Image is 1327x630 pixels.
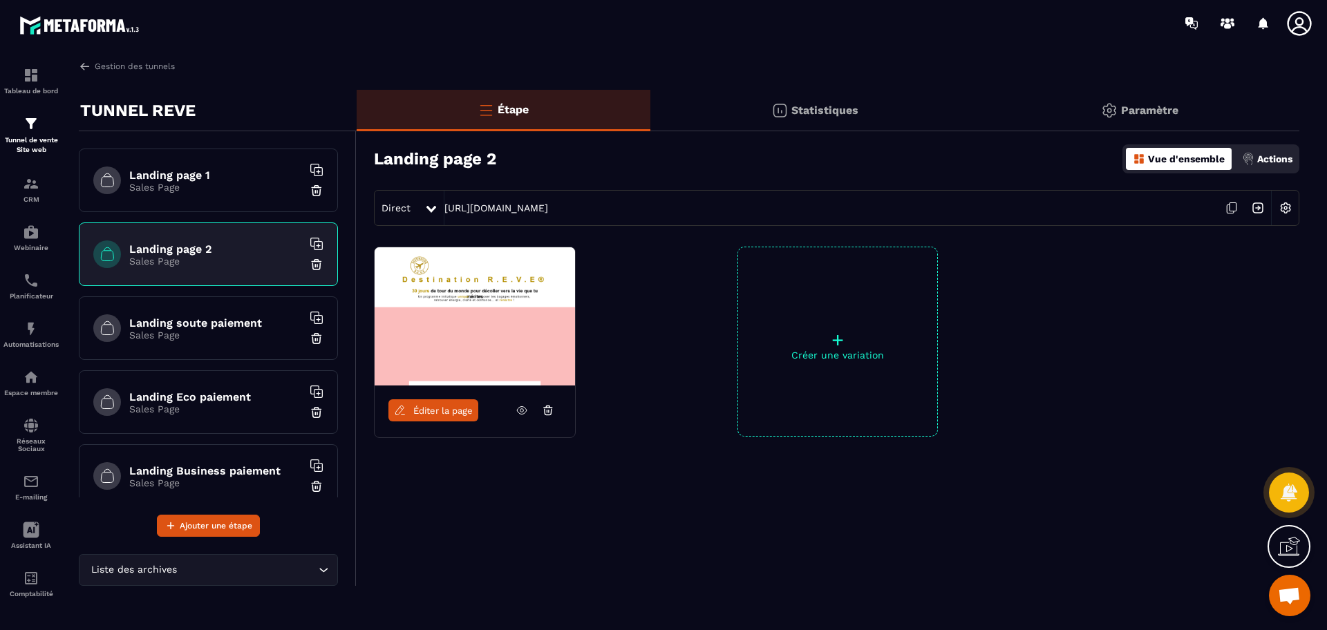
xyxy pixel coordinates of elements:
[23,175,39,192] img: formation
[129,169,302,182] h6: Landing page 1
[382,202,411,213] span: Direct
[413,405,473,416] span: Éditer la page
[3,341,59,348] p: Automatisations
[23,417,39,434] img: social-network
[3,310,59,359] a: automationsautomationsAutomatisations
[478,102,494,118] img: bars-o.4a397970.svg
[80,97,196,124] p: TUNNEL REVE
[79,554,338,586] div: Search for option
[3,493,59,501] p: E-mailing
[1148,153,1225,164] p: Vue d'ensemble
[1245,195,1271,221] img: arrow-next.bcc2205e.svg
[23,67,39,84] img: formation
[129,403,302,414] p: Sales Page
[129,464,302,477] h6: Landing Business paiement
[3,590,59,598] p: Comptabilité
[129,330,302,341] p: Sales Page
[498,103,529,116] p: Étape
[180,519,252,533] span: Ajouter une étape
[23,369,39,385] img: automations
[23,224,39,240] img: automations
[3,359,59,407] a: automationsautomationsEspace membre
[791,104,858,117] p: Statistiques
[1269,575,1310,616] div: Ouvrir le chat
[374,149,496,169] h3: Landing page 2
[3,407,59,463] a: social-networksocial-networkRéseaux Sociaux
[3,511,59,560] a: Assistant IA
[310,332,323,345] img: trash
[3,213,59,262] a: automationsautomationsWebinaire
[3,542,59,549] p: Assistant IA
[3,463,59,511] a: emailemailE-mailing
[3,262,59,310] a: schedulerschedulerPlanificateur
[738,330,937,350] p: +
[3,389,59,397] p: Espace membre
[129,242,302,256] h6: Landing page 2
[3,437,59,452] p: Réseaux Sociaux
[129,316,302,330] h6: Landing soute paiement
[23,473,39,490] img: email
[1272,195,1299,221] img: setting-w.858f3a88.svg
[79,60,175,73] a: Gestion des tunnels
[129,182,302,193] p: Sales Page
[738,350,937,361] p: Créer une variation
[388,399,478,421] a: Éditer la page
[3,195,59,203] p: CRM
[129,256,302,267] p: Sales Page
[129,390,302,403] h6: Landing Eco paiement
[19,12,144,38] img: logo
[1133,153,1145,165] img: dashboard-orange.40269519.svg
[79,60,91,73] img: arrow
[310,184,323,198] img: trash
[88,562,180,577] span: Liste des archives
[375,247,575,385] img: image
[3,560,59,608] a: accountantaccountantComptabilité
[23,272,39,289] img: scheduler
[444,202,548,213] a: [URL][DOMAIN_NAME]
[23,570,39,586] img: accountant
[3,165,59,213] a: formationformationCRM
[1121,104,1178,117] p: Paramètre
[23,321,39,337] img: automations
[771,102,788,119] img: stats.20deebd0.svg
[3,105,59,165] a: formationformationTunnel de vente Site web
[129,477,302,488] p: Sales Page
[3,87,59,95] p: Tableau de bord
[180,562,315,577] input: Search for option
[310,405,323,419] img: trash
[310,258,323,271] img: trash
[3,135,59,155] p: Tunnel de vente Site web
[1257,153,1292,164] p: Actions
[3,292,59,300] p: Planificateur
[157,515,260,537] button: Ajouter une étape
[1242,153,1254,165] img: actions.d6e523a2.png
[1101,102,1118,119] img: setting-gr.5f69749f.svg
[3,57,59,105] a: formationformationTableau de bord
[310,479,323,493] img: trash
[3,244,59,251] p: Webinaire
[23,115,39,132] img: formation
